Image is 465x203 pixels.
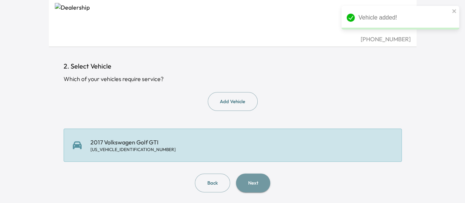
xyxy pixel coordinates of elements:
button: Back [195,174,230,192]
div: 2017 Volkswagen Golf GTI [90,138,176,153]
div: [PHONE_NUMBER] [55,35,411,43]
div: Which of your vehicles require service? [64,74,402,83]
h1: 2. Select Vehicle [64,61,402,71]
button: Next [236,174,270,192]
img: Dealership [55,3,411,35]
button: close [452,8,457,14]
button: Add Vehicle [208,92,258,111]
div: Vehicle added! [341,6,459,29]
div: [US_VEHICLE_IDENTIFICATION_NUMBER] [90,147,176,153]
